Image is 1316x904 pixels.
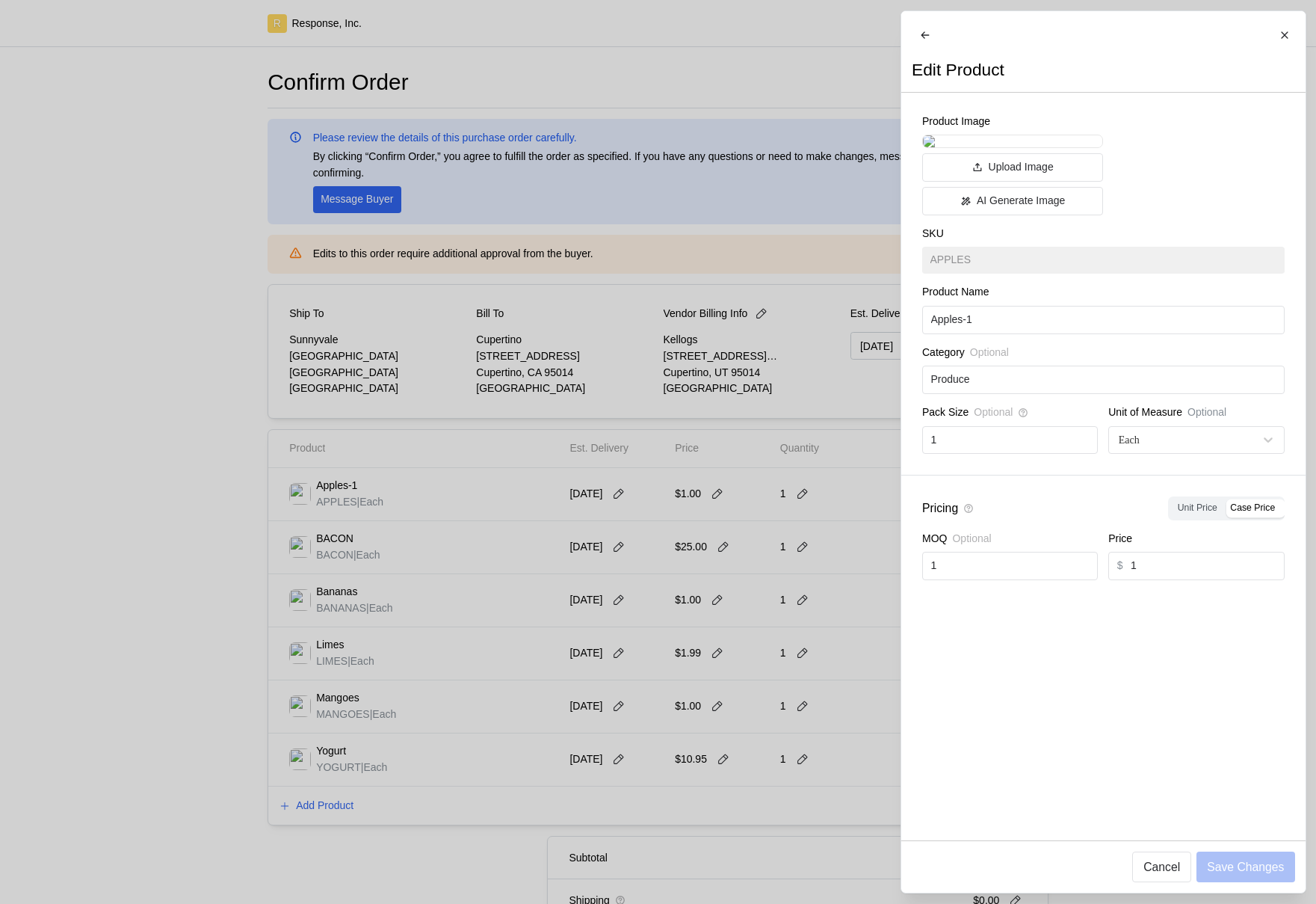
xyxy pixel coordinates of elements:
[922,153,1103,182] button: Upload Image
[922,114,1103,130] p: Product Image
[922,405,1098,426] div: Pack Size
[969,345,1008,361] span: Optional
[1187,405,1226,421] p: Optional
[1132,852,1191,882] button: Cancel
[1116,558,1122,574] p: $
[974,405,1013,421] span: Optional
[1230,502,1275,513] span: Case Price
[930,427,1089,454] input: Enter Pack Size
[912,58,1004,82] h2: Edit Product
[930,553,1089,579] input: Enter MOQ
[930,307,1276,333] input: Enter Product Name
[1108,531,1284,553] div: Price
[922,187,1103,215] button: AI Generate Image
[1131,553,1276,579] input: Enter Price
[1108,405,1182,421] p: Unit of Measure
[922,226,1285,247] div: SKU
[976,193,1064,209] p: AI Generate Image
[1177,502,1217,513] span: Unit Price
[922,345,1285,366] div: Category
[922,499,958,517] p: Pricing
[922,531,1098,553] div: MOQ
[952,531,991,547] span: Optional
[1143,858,1180,876] p: Cancel
[988,159,1053,176] p: Upload Image
[922,284,1285,306] div: Product Name
[930,366,1276,393] input: Enter product category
